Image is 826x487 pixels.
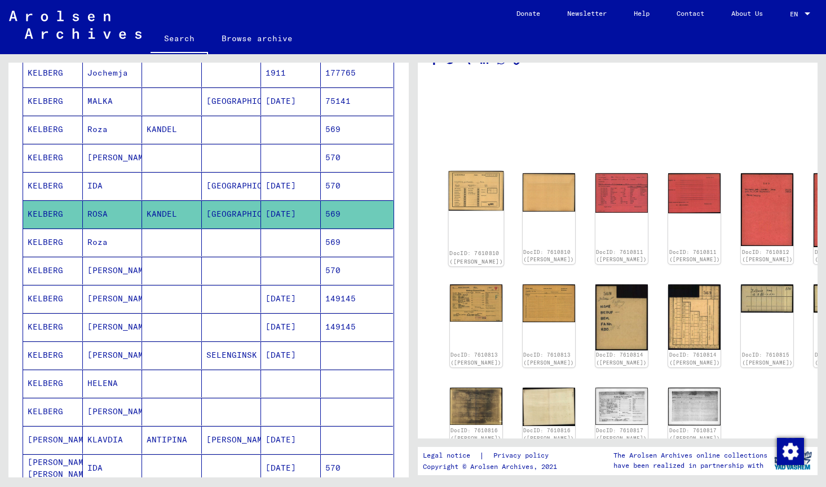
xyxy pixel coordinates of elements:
img: 001.jpg [741,173,793,246]
a: DocID: 7610812 ([PERSON_NAME]) [742,249,793,263]
mat-cell: [PERSON_NAME] [PERSON_NAME] [23,454,83,482]
a: Privacy policy [484,450,562,462]
a: DocID: 7610814 ([PERSON_NAME]) [596,352,647,366]
a: DocID: 7610810 ([PERSON_NAME]) [523,249,574,263]
mat-cell: IDA [83,454,143,482]
mat-cell: KELBERG [23,144,83,172]
mat-cell: ANTIPINA [142,426,202,454]
div: Change consent [776,437,803,464]
mat-cell: KELBERG [23,116,83,143]
a: DocID: 7610811 ([PERSON_NAME]) [596,249,647,263]
img: 001.jpg [450,388,502,425]
mat-cell: KELBERG [23,313,83,341]
img: 002.jpg [523,173,575,212]
img: 002.jpg [668,388,721,425]
a: DocID: 7610816 ([PERSON_NAME]) [523,427,574,441]
mat-cell: KELBERG [23,398,83,425]
a: DocID: 7610817 ([PERSON_NAME]) [596,427,647,441]
mat-cell: HELENA [83,370,143,397]
mat-cell: KELBERG [23,257,83,284]
mat-cell: [PERSON_NAME] [83,257,143,284]
img: 001.jpg [741,284,793,313]
a: Search [151,25,208,54]
mat-cell: [PERSON_NAME] [202,426,262,454]
mat-cell: KELBERG [23,370,83,397]
mat-cell: [PERSON_NAME] [83,313,143,341]
mat-cell: [DATE] [261,285,321,313]
a: DocID: 7610816 ([PERSON_NAME]) [450,427,501,441]
a: DocID: 7610815 ([PERSON_NAME]) [742,352,793,366]
mat-cell: KELBERG [23,285,83,313]
mat-cell: KELBERG [23,172,83,200]
img: 002.jpg [523,284,575,322]
mat-cell: KELBERG [23,200,83,228]
mat-cell: 177765 [321,59,394,87]
img: 001.jpg [448,171,503,210]
mat-cell: [GEOGRAPHIC_DATA] [202,172,262,200]
a: Browse archive [208,25,306,52]
mat-cell: Roza [83,229,143,256]
mat-cell: IDA [83,172,143,200]
mat-cell: KELBERG [23,229,83,256]
mat-cell: 569 [321,229,394,256]
mat-cell: 570 [321,144,394,172]
img: 001.jpg [595,173,648,213]
mat-cell: [DATE] [261,313,321,341]
mat-cell: KLAVDIA [83,426,143,454]
mat-cell: KANDEL [142,200,202,228]
a: DocID: 7610814 ([PERSON_NAME]) [669,352,720,366]
mat-cell: 1911 [261,59,321,87]
mat-cell: [DATE] [261,454,321,482]
a: Legal notice [423,450,479,462]
mat-cell: 570 [321,257,394,284]
mat-cell: [DATE] [261,172,321,200]
a: DocID: 7610811 ([PERSON_NAME]) [669,249,720,263]
mat-cell: [DATE] [261,200,321,228]
mat-cell: 569 [321,116,394,143]
mat-cell: KELBERG [23,341,83,369]
mat-cell: KELBERG [23,87,83,115]
a: DocID: 7610810 ([PERSON_NAME]) [449,250,503,265]
mat-cell: Jochemja [83,59,143,87]
mat-cell: [PERSON_NAME] [83,144,143,172]
mat-cell: 149145 [321,285,394,313]
mat-cell: [DATE] [261,426,321,454]
mat-cell: ROSA [83,200,143,228]
img: Change consent [777,438,804,465]
img: Arolsen_neg.svg [9,11,142,39]
mat-cell: MALKA [83,87,143,115]
mat-cell: Roza [83,116,143,143]
mat-cell: [PERSON_NAME] [83,341,143,369]
img: 001.jpg [595,284,648,350]
a: DocID: 7610813 ([PERSON_NAME]) [523,352,574,366]
img: 001.jpg [450,284,502,322]
mat-cell: SELENGINSK [202,341,262,369]
a: DocID: 7610817 ([PERSON_NAME]) [669,427,720,441]
a: DocID: 7610813 ([PERSON_NAME]) [450,352,501,366]
mat-cell: [DATE] [261,341,321,369]
mat-cell: [PERSON_NAME] [83,285,143,313]
p: Copyright © Arolsen Archives, 2021 [423,462,562,472]
mat-cell: [PERSON_NAME] [23,426,83,454]
img: 001.jpg [595,388,648,425]
mat-cell: 149145 [321,313,394,341]
mat-cell: KELBERG [23,59,83,87]
mat-cell: 570 [321,172,394,200]
span: EN [790,10,802,18]
mat-cell: [GEOGRAPHIC_DATA] [202,200,262,228]
mat-cell: KANDEL [142,116,202,143]
p: The Arolsen Archives online collections [613,450,767,460]
img: 002.jpg [668,173,721,213]
mat-cell: 569 [321,200,394,228]
p: have been realized in partnership with [613,460,767,471]
img: 002.jpg [523,388,575,426]
mat-cell: 570 [321,454,394,482]
div: | [423,450,562,462]
mat-cell: [GEOGRAPHIC_DATA] [202,87,262,115]
img: yv_logo.png [772,446,814,475]
mat-cell: 75141 [321,87,394,115]
mat-cell: [PERSON_NAME] [83,398,143,425]
img: 002.jpg [668,284,721,350]
mat-cell: [DATE] [261,87,321,115]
